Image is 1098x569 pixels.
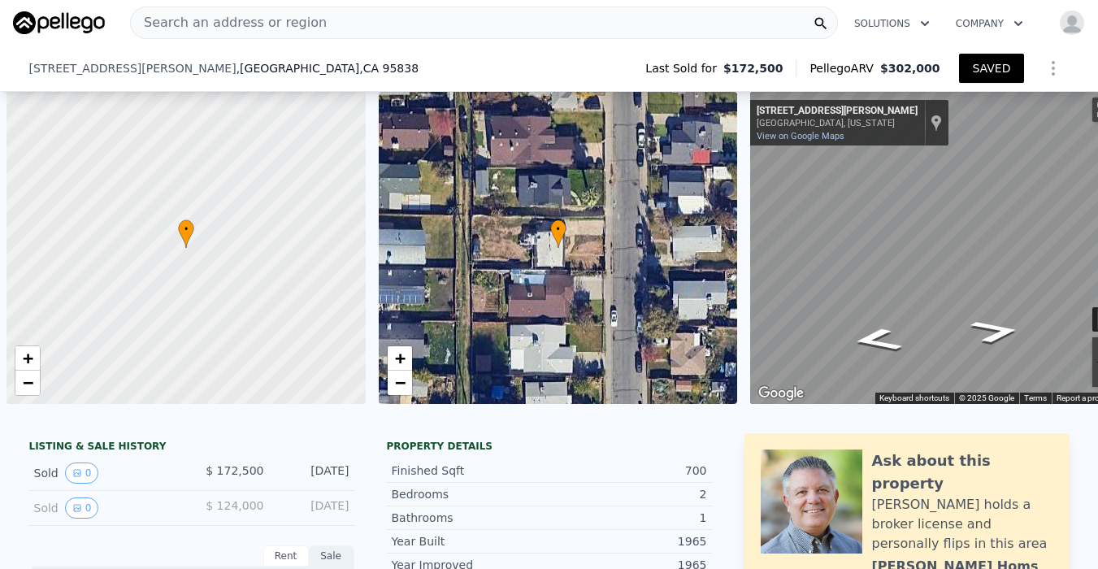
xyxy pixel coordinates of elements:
div: Sale [309,545,354,567]
div: 1965 [549,533,707,549]
span: $302,000 [880,62,940,75]
button: View historical data [65,463,99,484]
span: • [550,222,566,237]
path: Go South, Belden St [831,322,924,357]
div: Property details [387,440,712,453]
span: + [23,348,33,368]
a: Terms (opens in new tab) [1024,393,1047,402]
a: Zoom out [15,371,40,395]
a: Show location on map [931,114,942,132]
span: $ 172,500 [206,464,263,477]
span: Last Sold for [645,60,723,76]
div: Year Built [392,533,549,549]
div: Rent [263,545,309,567]
a: Zoom out [388,371,412,395]
span: Pellego ARV [809,60,880,76]
div: Bathrooms [392,510,549,526]
a: View on Google Maps [757,131,844,141]
div: LISTING & SALE HISTORY [29,440,354,456]
button: Company [943,9,1036,38]
div: [DATE] [277,497,349,519]
span: © 2025 Google [959,393,1014,402]
span: − [23,372,33,393]
a: Zoom in [388,346,412,371]
span: Search an address or region [131,13,327,33]
div: 1 [549,510,707,526]
span: [STREET_ADDRESS][PERSON_NAME] [29,60,237,76]
div: Finished Sqft [392,463,549,479]
span: + [394,348,405,368]
div: 700 [549,463,707,479]
button: View historical data [65,497,99,519]
span: $ 124,000 [206,499,263,512]
div: [PERSON_NAME] holds a broker license and personally flips in this area [872,495,1053,554]
div: Bedrooms [392,486,549,502]
div: Ask about this property [872,450,1053,495]
button: Show Options [1037,52,1070,85]
img: Pellego [13,11,105,34]
span: − [394,372,405,393]
img: Google [754,383,808,404]
path: Go North, Belden St [949,314,1043,349]
span: $172,500 [723,60,783,76]
div: [DATE] [277,463,349,484]
div: 2 [549,486,707,502]
div: [STREET_ADDRESS][PERSON_NAME] [757,105,918,118]
a: Zoom in [15,346,40,371]
span: • [178,222,194,237]
div: Sold [34,497,179,519]
div: [GEOGRAPHIC_DATA], [US_STATE] [757,118,918,128]
button: Keyboard shortcuts [879,393,949,404]
button: Solutions [841,9,943,38]
div: • [550,219,566,248]
div: • [178,219,194,248]
img: avatar [1059,10,1085,36]
span: , [GEOGRAPHIC_DATA] [237,60,419,76]
span: , CA 95838 [359,62,419,75]
a: Open this area in Google Maps (opens a new window) [754,383,808,404]
div: Sold [34,463,179,484]
button: SAVED [959,54,1023,83]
